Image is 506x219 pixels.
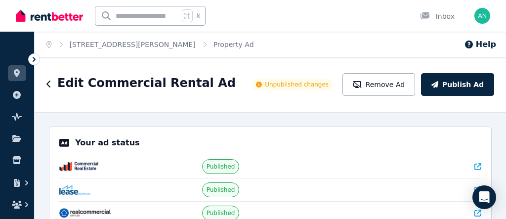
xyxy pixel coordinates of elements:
button: Help [464,39,496,50]
a: Property Ad [213,41,254,48]
img: CommercialRealEstate.com.au [59,162,98,172]
img: RealCommercial.com.au [59,208,111,218]
span: Published [207,163,235,171]
nav: Breadcrumb [35,32,266,57]
a: [STREET_ADDRESS][PERSON_NAME] [70,41,196,48]
p: Your ad status [75,137,139,149]
span: k [197,12,200,20]
img: ant.clay99@gmail.com [474,8,490,24]
div: Open Intercom Messenger [472,185,496,209]
h1: Edit Commercial Rental Ad [57,75,236,91]
img: RentBetter [16,8,83,23]
div: Inbox [420,11,455,21]
span: Published [207,186,235,194]
span: Unpublished changes [265,81,329,88]
button: Publish Ad [421,73,494,96]
button: Remove Ad [342,73,415,96]
img: Lease.com.au [59,185,90,195]
span: Published [207,209,235,217]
